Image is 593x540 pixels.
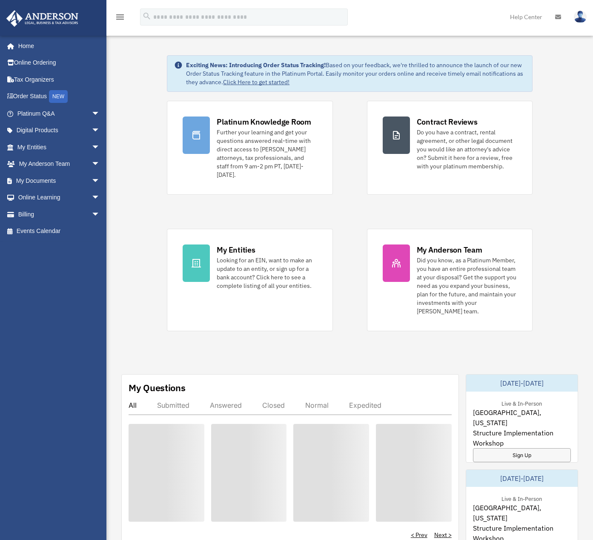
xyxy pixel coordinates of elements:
[186,61,326,69] strong: Exciting News: Introducing Order Status Tracking!
[574,11,587,23] img: User Pic
[92,189,109,207] span: arrow_drop_down
[6,223,113,240] a: Events Calendar
[305,401,329,409] div: Normal
[417,244,482,255] div: My Anderson Team
[115,12,125,22] i: menu
[167,229,332,331] a: My Entities Looking for an EIN, want to make an update to an entity, or sign up for a bank accoun...
[6,122,113,139] a: Digital Productsarrow_drop_down
[115,15,125,22] a: menu
[6,206,113,223] a: Billingarrow_drop_down
[495,494,549,503] div: Live & In-Person
[367,101,533,195] a: Contract Reviews Do you have a contract, rental agreement, or other legal document you would like...
[223,78,289,86] a: Click Here to get started!
[473,428,571,448] span: Structure Implementation Workshop
[6,71,113,88] a: Tax Organizers
[92,156,109,173] span: arrow_drop_down
[434,531,452,539] a: Next >
[417,117,478,127] div: Contract Reviews
[217,128,317,179] div: Further your learning and get your questions answered real-time with direct access to [PERSON_NAM...
[473,503,571,523] span: [GEOGRAPHIC_DATA], [US_STATE]
[473,448,571,462] a: Sign Up
[92,172,109,190] span: arrow_drop_down
[349,401,381,409] div: Expedited
[92,206,109,223] span: arrow_drop_down
[4,10,81,27] img: Anderson Advisors Platinum Portal
[6,37,109,54] a: Home
[157,401,189,409] div: Submitted
[217,256,317,290] div: Looking for an EIN, want to make an update to an entity, or sign up for a bank account? Click her...
[217,244,255,255] div: My Entities
[6,172,113,189] a: My Documentsarrow_drop_down
[210,401,242,409] div: Answered
[367,229,533,331] a: My Anderson Team Did you know, as a Platinum Member, you have an entire professional team at your...
[495,398,549,407] div: Live & In-Person
[129,381,186,394] div: My Questions
[49,90,68,103] div: NEW
[92,122,109,139] span: arrow_drop_down
[129,401,137,409] div: All
[417,256,517,315] div: Did you know, as a Platinum Member, you have an entire professional team at your disposal? Get th...
[262,401,285,409] div: Closed
[6,88,113,105] a: Order StatusNEW
[417,128,517,171] div: Do you have a contract, rental agreement, or other legal document you would like an attorney's ad...
[6,105,113,122] a: Platinum Q&Aarrow_drop_down
[186,61,525,86] div: Based on your feedback, we're thrilled to announce the launch of our new Order Status Tracking fe...
[6,156,113,173] a: My Anderson Teamarrow_drop_down
[473,407,571,428] span: [GEOGRAPHIC_DATA], [US_STATE]
[6,189,113,206] a: Online Learningarrow_drop_down
[142,11,152,21] i: search
[167,101,332,195] a: Platinum Knowledge Room Further your learning and get your questions answered real-time with dire...
[92,105,109,122] span: arrow_drop_down
[6,139,113,156] a: My Entitiesarrow_drop_down
[466,375,578,392] div: [DATE]-[DATE]
[217,117,311,127] div: Platinum Knowledge Room
[411,531,427,539] a: < Prev
[6,54,113,71] a: Online Ordering
[466,470,578,487] div: [DATE]-[DATE]
[92,139,109,156] span: arrow_drop_down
